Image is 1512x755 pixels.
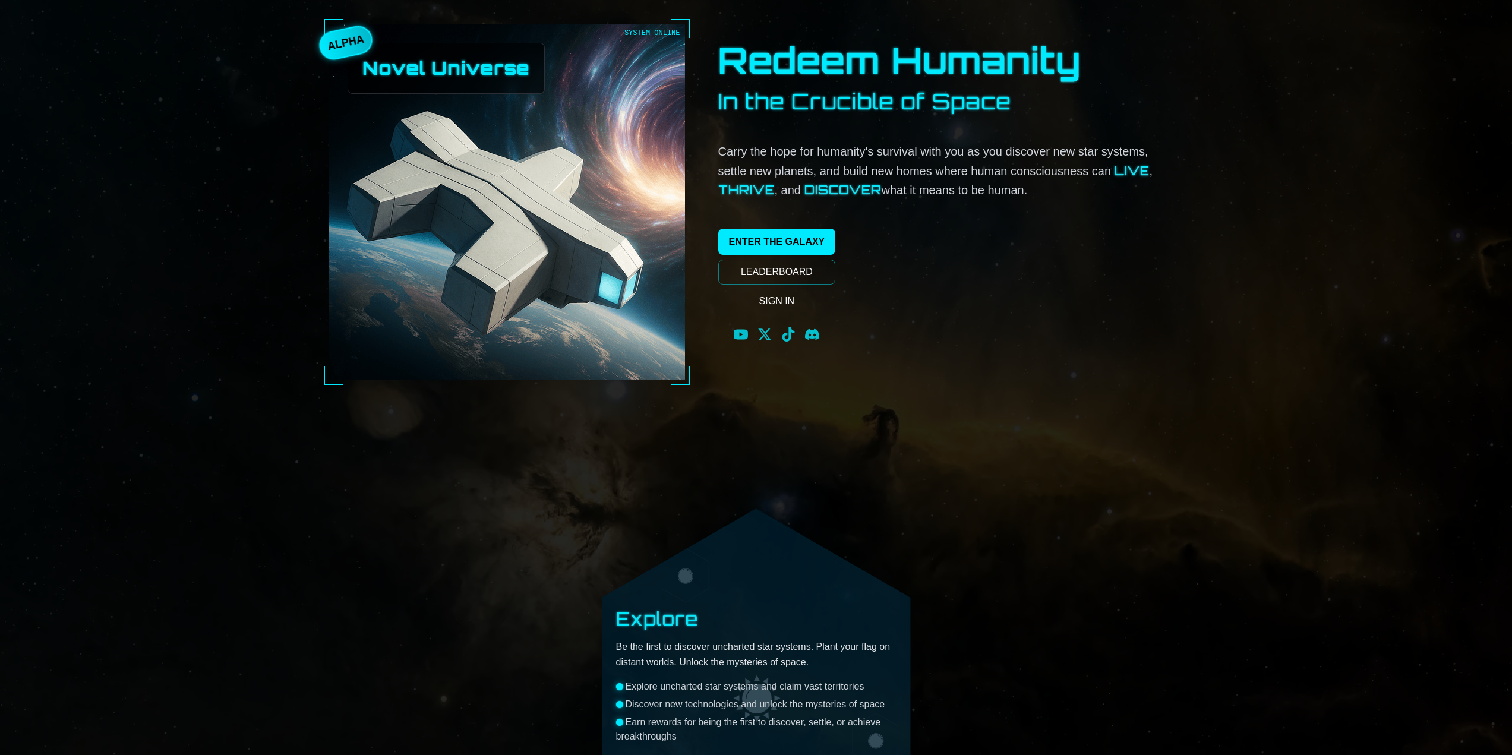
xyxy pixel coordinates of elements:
[805,327,819,342] a: Discord
[329,24,820,380] img: Novel Universe
[718,142,1175,200] p: Carry the hope for humanity's survival with you as you discover new star systems, settle new plan...
[804,182,882,197] span: discover
[624,29,680,38] div: SYSTEM ONLINE
[718,229,836,255] a: ENTER THE GALAXY
[718,182,775,197] span: thrive
[734,327,748,342] a: YouTube
[718,90,1011,113] h2: In the Crucible of Space
[781,327,796,342] a: TikTok
[757,327,772,342] a: X (Twitter)
[316,23,374,62] div: ALPHA
[1115,163,1150,178] span: live
[616,608,897,630] h2: Explore
[718,260,836,285] a: LEADERBOARD
[362,58,530,79] h2: Novel Universe
[718,38,1081,83] h1: Redeem Humanity
[616,715,897,744] div: Earn rewards for being the first to discover, settle, or achieve breakthroughs
[718,289,836,313] a: SIGN IN
[616,639,897,670] div: Be the first to discover uncharted star systems. Plant your flag on distant worlds. Unlock the my...
[616,680,897,694] div: Explore uncharted star systems and claim vast territories
[616,697,897,712] div: Discover new technologies and unlock the mysteries of space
